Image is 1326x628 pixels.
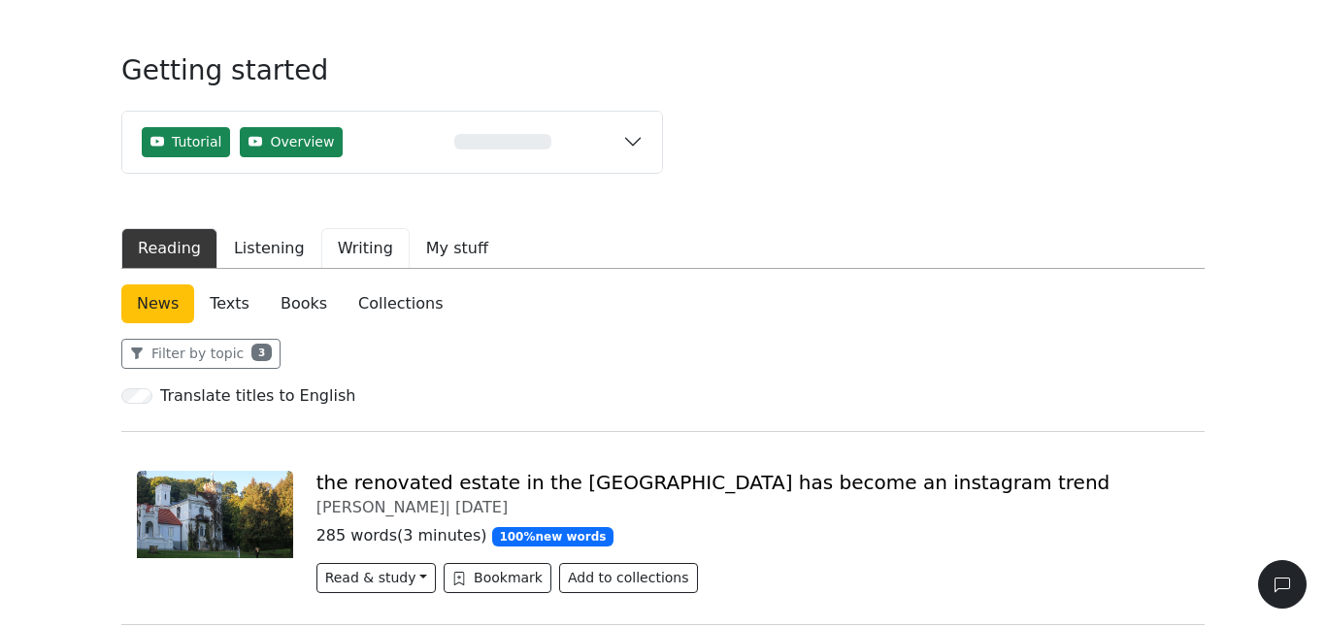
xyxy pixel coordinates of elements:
a: Texts [194,284,265,323]
a: News [121,284,194,323]
h3: Getting started [121,54,663,103]
div: [PERSON_NAME] | [316,498,1189,516]
button: Writing [321,228,410,269]
button: My stuff [410,228,505,269]
img: usadba-kraski-pju8o.jpg.webp [137,471,293,558]
button: Reading [121,228,217,269]
p: 285 words ( 3 minutes ) [316,524,1189,547]
span: 100 % new words [492,527,614,546]
button: Tutorial [142,127,230,157]
span: Overview [270,132,334,152]
button: Overview [240,127,343,157]
button: Listening [217,228,321,269]
button: Add to collections [559,563,698,593]
a: the renovated estate in the [GEOGRAPHIC_DATA] has become an instagram trend [316,471,1111,494]
button: TutorialOverview [122,112,662,173]
button: Filter by topic3 [121,339,281,369]
span: Tutorial [172,132,221,152]
h6: Translate titles to English [160,386,355,405]
a: Books [265,284,343,323]
span: [DATE] [455,498,508,516]
button: Bookmark [444,563,551,593]
a: Collections [343,284,458,323]
span: 3 [251,344,272,361]
button: Read & study [316,563,436,593]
